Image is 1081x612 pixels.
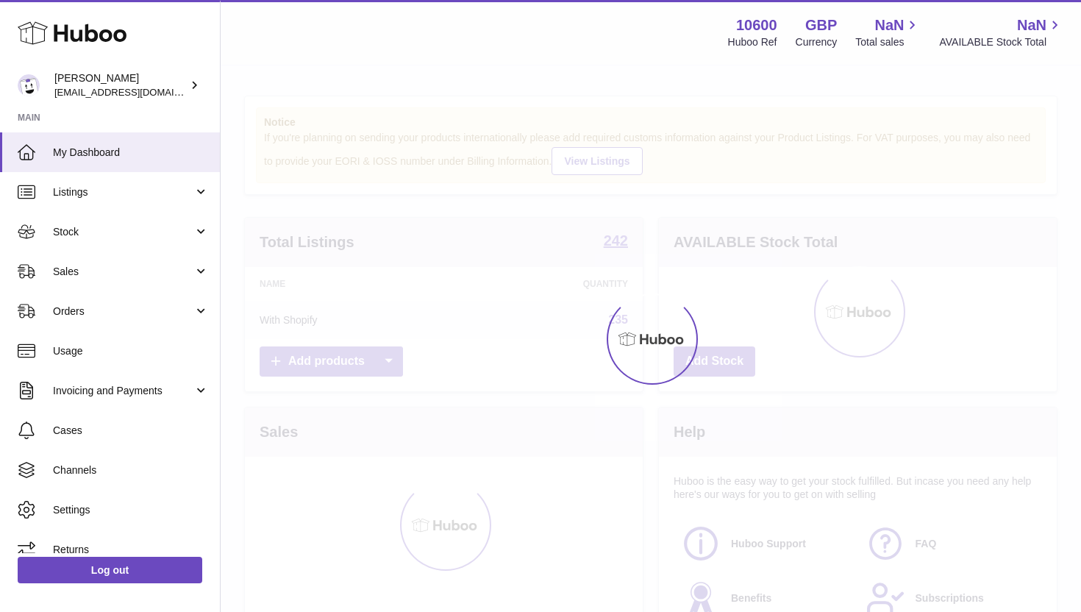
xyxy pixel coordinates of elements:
span: AVAILABLE Stock Total [939,35,1063,49]
span: NaN [874,15,904,35]
a: NaN AVAILABLE Stock Total [939,15,1063,49]
span: Usage [53,344,209,358]
span: [EMAIL_ADDRESS][DOMAIN_NAME] [54,86,216,98]
span: Listings [53,185,193,199]
span: Settings [53,503,209,517]
span: NaN [1017,15,1046,35]
div: Huboo Ref [728,35,777,49]
span: Sales [53,265,193,279]
div: [PERSON_NAME] [54,71,187,99]
strong: 10600 [736,15,777,35]
strong: GBP [805,15,837,35]
span: My Dashboard [53,146,209,160]
span: Orders [53,305,193,319]
img: bart@spelthamstore.com [18,74,40,96]
span: Stock [53,225,193,239]
span: Invoicing and Payments [53,384,193,398]
span: Total sales [855,35,921,49]
span: Cases [53,424,209,438]
a: NaN Total sales [855,15,921,49]
div: Currency [796,35,838,49]
a: Log out [18,557,202,583]
span: Channels [53,463,209,477]
span: Returns [53,543,209,557]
